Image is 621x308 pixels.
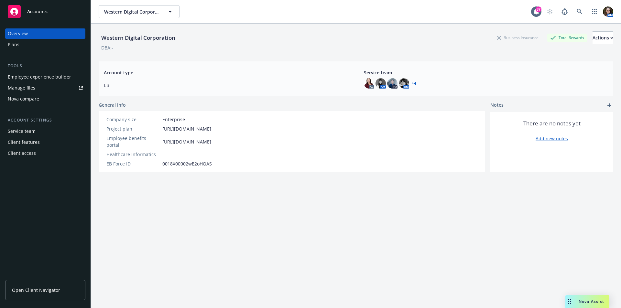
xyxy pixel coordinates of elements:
[106,160,160,167] div: EB Force ID
[5,94,85,104] a: Nova compare
[5,28,85,39] a: Overview
[593,32,613,44] div: Actions
[5,63,85,69] div: Tools
[573,5,586,18] a: Search
[106,125,160,132] div: Project plan
[8,39,19,50] div: Plans
[162,160,212,167] span: 0018X00002wE2oHQAS
[5,72,85,82] a: Employee experience builder
[5,83,85,93] a: Manage files
[364,78,374,89] img: photo
[162,151,164,158] span: -
[5,3,85,21] a: Accounts
[5,137,85,147] a: Client features
[387,78,398,89] img: photo
[162,125,211,132] a: [URL][DOMAIN_NAME]
[12,287,60,293] span: Open Client Navigator
[8,28,28,39] div: Overview
[8,126,36,136] div: Service team
[5,148,85,158] a: Client access
[490,101,504,109] span: Notes
[8,137,40,147] div: Client features
[99,5,180,18] button: Western Digital Corporation
[376,78,386,89] img: photo
[104,82,348,89] span: EB
[104,8,160,15] span: Western Digital Corporation
[588,5,601,18] a: Switch app
[543,5,556,18] a: Start snowing
[8,94,39,104] div: Nova compare
[106,116,160,123] div: Company size
[5,39,85,50] a: Plans
[536,6,541,12] div: 87
[8,83,35,93] div: Manage files
[162,116,185,123] span: Enterprise
[412,81,416,85] a: +4
[547,34,587,42] div: Total Rewards
[162,138,211,145] a: [URL][DOMAIN_NAME]
[593,31,613,44] button: Actions
[399,78,409,89] img: photo
[8,148,36,158] div: Client access
[5,126,85,136] a: Service team
[523,120,581,127] span: There are no notes yet
[565,295,609,308] button: Nova Assist
[99,34,178,42] div: Western Digital Corporation
[605,101,613,109] a: add
[106,151,160,158] div: Healthcare Informatics
[104,69,348,76] span: Account type
[99,101,126,108] span: General info
[536,135,568,142] a: Add new notes
[5,117,85,123] div: Account settings
[494,34,542,42] div: Business Insurance
[106,135,160,148] div: Employee benefits portal
[364,69,608,76] span: Service team
[101,44,113,51] div: DBA: -
[558,5,571,18] a: Report a Bug
[27,9,48,14] span: Accounts
[8,72,71,82] div: Employee experience builder
[603,6,613,17] img: photo
[579,299,604,304] span: Nova Assist
[565,295,573,308] div: Drag to move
